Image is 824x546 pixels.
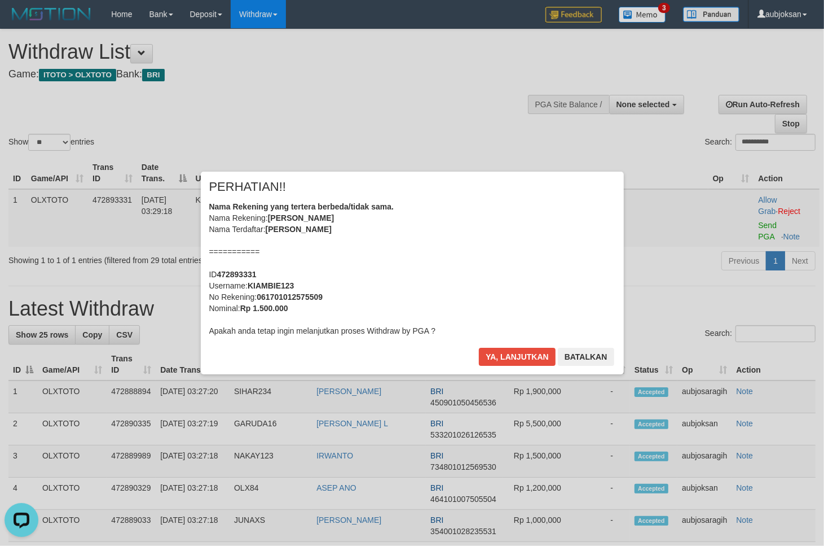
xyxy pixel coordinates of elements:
b: [PERSON_NAME] [268,213,334,222]
b: Nama Rekening yang tertera berbeda/tidak sama. [209,202,394,211]
div: Nama Rekening: Nama Terdaftar: =========== ID Username: No Rekening: Nominal: Apakah anda tetap i... [209,201,615,337]
button: Ya, lanjutkan [479,348,556,366]
button: Batalkan [558,348,614,366]
b: 472893331 [217,270,257,279]
b: 061701012575509 [257,292,323,302]
b: [PERSON_NAME] [266,225,332,234]
span: PERHATIAN!! [209,181,287,193]
button: Open LiveChat chat widget [5,5,38,38]
b: KIAMBIE123 [248,281,294,290]
b: Rp 1.500.000 [240,304,288,313]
